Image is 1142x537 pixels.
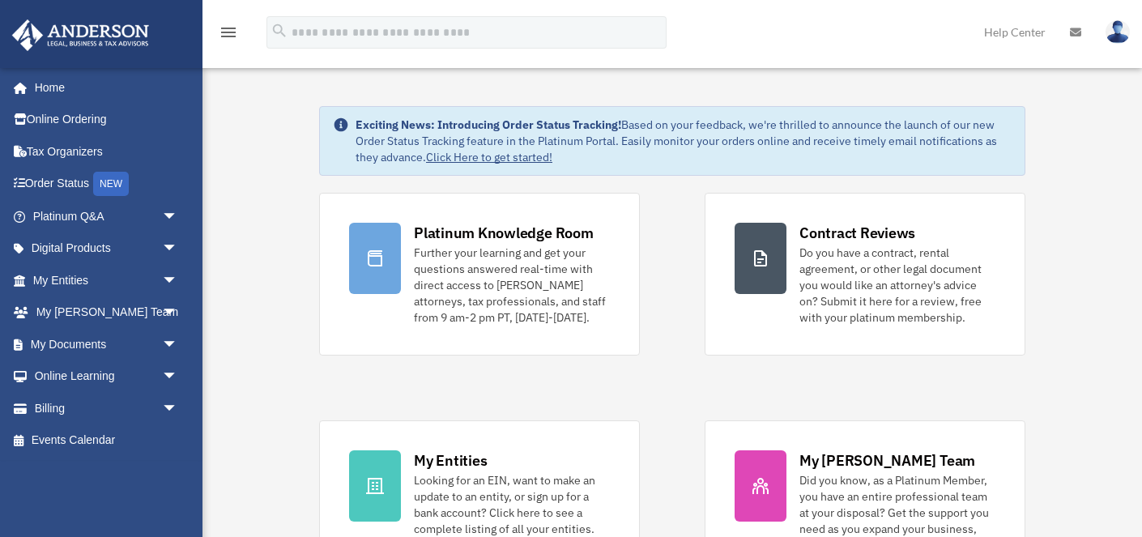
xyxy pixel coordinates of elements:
[799,223,915,243] div: Contract Reviews
[11,424,202,457] a: Events Calendar
[11,200,202,232] a: Platinum Q&Aarrow_drop_down
[414,245,610,326] div: Further your learning and get your questions answered real-time with direct access to [PERSON_NAM...
[11,360,202,393] a: Online Learningarrow_drop_down
[11,232,202,265] a: Digital Productsarrow_drop_down
[162,264,194,297] span: arrow_drop_down
[162,296,194,330] span: arrow_drop_down
[11,296,202,329] a: My [PERSON_NAME] Teamarrow_drop_down
[219,28,238,42] a: menu
[11,71,194,104] a: Home
[414,223,594,243] div: Platinum Knowledge Room
[162,200,194,233] span: arrow_drop_down
[319,193,640,356] a: Platinum Knowledge Room Further your learning and get your questions answered real-time with dire...
[11,392,202,424] a: Billingarrow_drop_down
[799,245,995,326] div: Do you have a contract, rental agreement, or other legal document you would like an attorney's ad...
[414,450,487,471] div: My Entities
[162,232,194,266] span: arrow_drop_down
[219,23,238,42] i: menu
[7,19,154,51] img: Anderson Advisors Platinum Portal
[162,392,194,425] span: arrow_drop_down
[11,168,202,201] a: Order StatusNEW
[414,472,610,537] div: Looking for an EIN, want to make an update to an entity, or sign up for a bank account? Click her...
[162,360,194,394] span: arrow_drop_down
[11,135,202,168] a: Tax Organizers
[356,117,621,132] strong: Exciting News: Introducing Order Status Tracking!
[11,104,202,136] a: Online Ordering
[93,172,129,196] div: NEW
[11,328,202,360] a: My Documentsarrow_drop_down
[1106,20,1130,44] img: User Pic
[11,264,202,296] a: My Entitiesarrow_drop_down
[162,328,194,361] span: arrow_drop_down
[426,150,552,164] a: Click Here to get started!
[705,193,1025,356] a: Contract Reviews Do you have a contract, rental agreement, or other legal document you would like...
[356,117,1012,165] div: Based on your feedback, we're thrilled to announce the launch of our new Order Status Tracking fe...
[271,22,288,40] i: search
[799,450,975,471] div: My [PERSON_NAME] Team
